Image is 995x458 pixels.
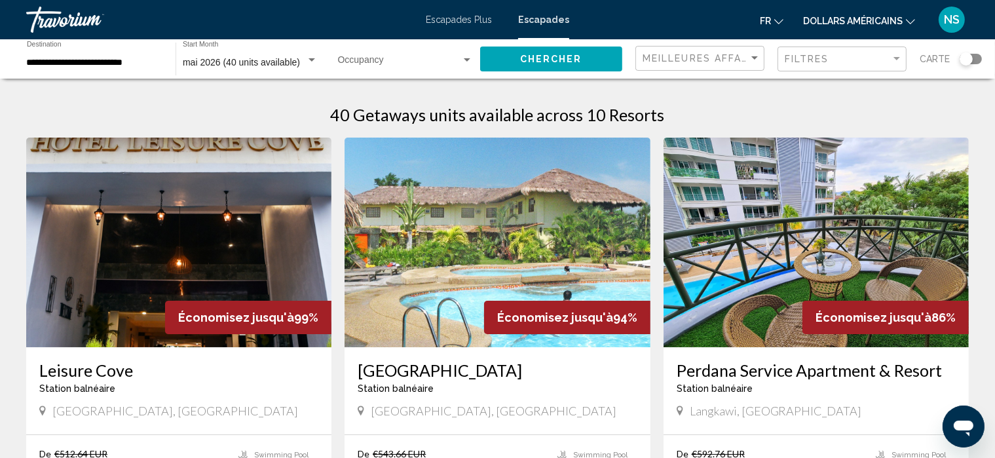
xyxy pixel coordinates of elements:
span: Station balnéaire [677,383,753,394]
span: Filtres [785,54,829,64]
font: dollars américains [803,16,903,26]
span: Station balnéaire [358,383,434,394]
span: Économisez jusqu'à [178,311,294,324]
div: 99% [165,301,331,334]
font: NS [944,12,960,26]
a: Perdana Service Apartment & Resort [677,360,956,380]
span: Économisez jusqu'à [816,311,931,324]
span: Meilleures affaires [643,53,766,64]
font: fr [760,16,771,26]
a: Escapades [518,14,569,25]
span: Carte [920,50,950,68]
img: 3957E01X.jpg [26,138,331,347]
a: Travorium [26,7,413,33]
a: Escapades Plus [426,14,492,25]
button: Filter [778,46,907,73]
button: Changer de langue [760,11,783,30]
span: Station balnéaire [39,383,115,394]
div: 86% [802,301,969,334]
button: Chercher [480,47,623,71]
button: Changer de devise [803,11,915,30]
span: [GEOGRAPHIC_DATA], [GEOGRAPHIC_DATA] [371,404,616,418]
span: mai 2026 (40 units available) [183,57,300,67]
span: Économisez jusqu'à [497,311,613,324]
h1: 40 Getaways units available across 10 Resorts [331,105,665,124]
span: [GEOGRAPHIC_DATA], [GEOGRAPHIC_DATA] [52,404,298,418]
img: A509O01X.jpg [345,138,650,347]
mat-select: Sort by [643,53,760,64]
span: Chercher [520,54,582,65]
img: 5461O01X.jpg [664,138,969,347]
iframe: Bouton de lancement de la fenêtre de messagerie [943,406,985,448]
a: [GEOGRAPHIC_DATA] [358,360,637,380]
a: Leisure Cove [39,360,318,380]
button: Menu utilisateur [935,6,969,33]
span: Langkawi, [GEOGRAPHIC_DATA] [690,404,862,418]
div: 94% [484,301,650,334]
